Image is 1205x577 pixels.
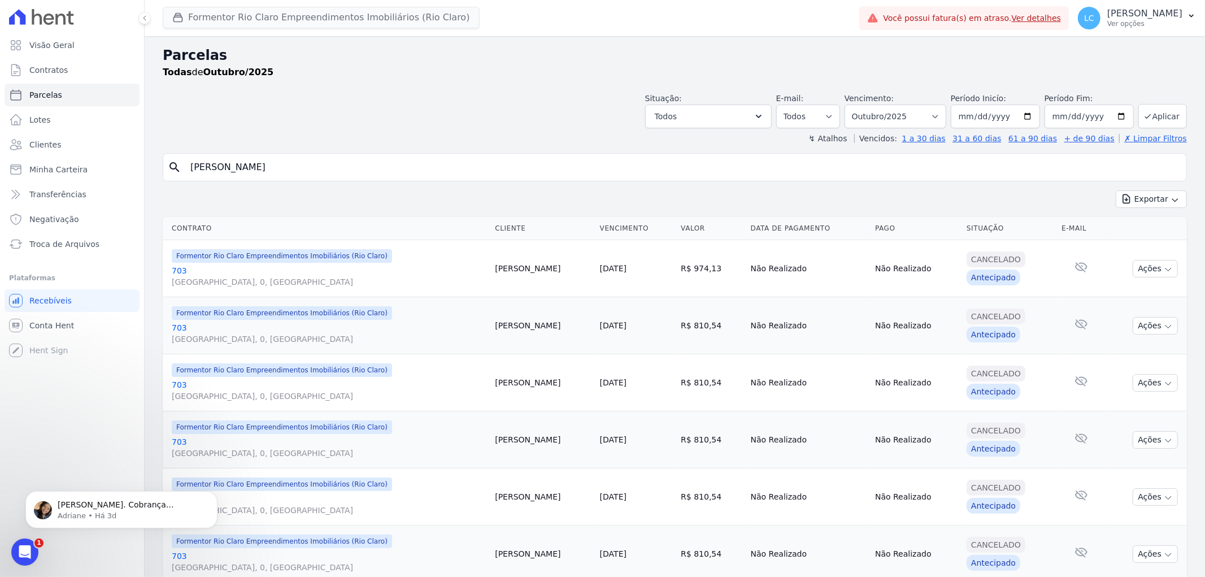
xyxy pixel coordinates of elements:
[163,217,490,240] th: Contrato
[29,89,62,101] span: Parcelas
[1133,317,1178,335] button: Ações
[1133,374,1178,392] button: Ações
[490,354,595,411] td: [PERSON_NAME]
[1084,14,1094,22] span: LC
[5,183,140,206] a: Transferências
[1107,8,1182,19] p: [PERSON_NAME]
[172,562,486,573] span: [GEOGRAPHIC_DATA], 0, [GEOGRAPHIC_DATA]
[29,164,88,175] span: Minha Carteira
[854,134,897,143] label: Vencidos:
[490,297,595,354] td: [PERSON_NAME]
[902,134,946,143] a: 1 a 30 dias
[967,366,1025,381] div: Cancelado
[172,363,392,377] span: Formentor Rio Claro Empreendimentos Imobiliários (Rio Claro)
[5,84,140,106] a: Parcelas
[845,94,894,103] label: Vencimento:
[871,217,962,240] th: Pago
[1064,134,1115,143] a: + de 90 dias
[676,411,746,468] td: R$ 810,54
[952,134,1001,143] a: 31 a 60 dias
[967,384,1020,400] div: Antecipado
[172,420,392,434] span: Formentor Rio Claro Empreendimentos Imobiliários (Rio Claro)
[490,240,595,297] td: [PERSON_NAME]
[676,297,746,354] td: R$ 810,54
[172,493,486,516] a: 703[GEOGRAPHIC_DATA], 0, [GEOGRAPHIC_DATA]
[676,217,746,240] th: Valor
[871,297,962,354] td: Não Realizado
[676,468,746,526] td: R$ 810,54
[5,208,140,231] a: Negativação
[490,217,595,240] th: Cliente
[172,505,486,516] span: [GEOGRAPHIC_DATA], 0, [GEOGRAPHIC_DATA]
[5,59,140,81] a: Contratos
[5,109,140,131] a: Lotes
[655,110,677,123] span: Todos
[1069,2,1205,34] button: LC [PERSON_NAME] Ver opções
[871,411,962,468] td: Não Realizado
[5,314,140,337] a: Conta Hent
[172,448,486,459] span: [GEOGRAPHIC_DATA], 0, [GEOGRAPHIC_DATA]
[29,40,75,51] span: Visão Geral
[676,354,746,411] td: R$ 810,54
[172,391,486,402] span: [GEOGRAPHIC_DATA], 0, [GEOGRAPHIC_DATA]
[746,411,871,468] td: Não Realizado
[1138,104,1187,128] button: Aplicar
[1057,217,1105,240] th: E-mail
[1045,93,1134,105] label: Período Fim:
[746,240,871,297] td: Não Realizado
[967,555,1020,571] div: Antecipado
[600,435,627,444] a: [DATE]
[962,217,1057,240] th: Situação
[5,233,140,255] a: Troca de Arquivos
[29,295,72,306] span: Recebíveis
[1133,431,1178,449] button: Ações
[172,535,392,548] span: Formentor Rio Claro Empreendimentos Imobiliários (Rio Claro)
[5,158,140,181] a: Minha Carteira
[172,550,486,573] a: 703[GEOGRAPHIC_DATA], 0, [GEOGRAPHIC_DATA]
[1008,134,1057,143] a: 61 a 90 dias
[746,297,871,354] td: Não Realizado
[11,539,38,566] iframe: Intercom live chat
[967,423,1025,439] div: Cancelado
[5,34,140,57] a: Visão Geral
[490,468,595,526] td: [PERSON_NAME]
[600,378,627,387] a: [DATE]
[967,537,1025,553] div: Cancelado
[29,214,79,225] span: Negativação
[172,249,392,263] span: Formentor Rio Claro Empreendimentos Imobiliários (Rio Claro)
[172,306,392,320] span: Formentor Rio Claro Empreendimentos Imobiliários (Rio Claro)
[34,539,43,548] span: 1
[1133,488,1178,506] button: Ações
[29,114,51,125] span: Lotes
[163,45,1187,66] h2: Parcelas
[29,139,61,150] span: Clientes
[163,66,273,79] p: de
[490,411,595,468] td: [PERSON_NAME]
[9,271,135,285] div: Plataformas
[5,289,140,312] a: Recebíveis
[645,94,682,103] label: Situação:
[29,238,99,250] span: Troca de Arquivos
[871,354,962,411] td: Não Realizado
[184,156,1182,179] input: Buscar por nome do lote ou do cliente
[676,240,746,297] td: R$ 974,13
[967,270,1020,285] div: Antecipado
[967,480,1025,496] div: Cancelado
[29,64,68,76] span: Contratos
[871,468,962,526] td: Não Realizado
[967,251,1025,267] div: Cancelado
[1133,260,1178,277] button: Ações
[1116,190,1187,208] button: Exportar
[600,321,627,330] a: [DATE]
[645,105,772,128] button: Todos
[951,94,1006,103] label: Período Inicío:
[172,333,486,345] span: [GEOGRAPHIC_DATA], 0, [GEOGRAPHIC_DATA]
[967,309,1025,324] div: Cancelado
[5,133,140,156] a: Clientes
[172,379,486,402] a: 703[GEOGRAPHIC_DATA], 0, [GEOGRAPHIC_DATA]
[172,478,392,491] span: Formentor Rio Claro Empreendimentos Imobiliários (Rio Claro)
[29,189,86,200] span: Transferências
